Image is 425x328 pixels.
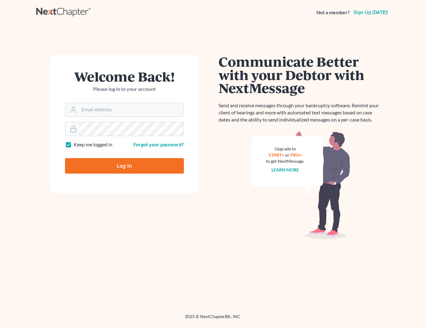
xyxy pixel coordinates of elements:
[79,103,184,117] input: Email Address
[65,70,184,83] h1: Welcome Back!
[219,55,383,95] h1: Communicate Better with your Debtor with NextMessage
[65,158,184,174] input: Log In
[36,313,389,325] div: 2025 © NextChapterBK, INC
[269,152,284,157] a: START+
[251,131,350,239] img: nextmessage_bg-59042aed3d76b12b5cd301f8e5b87938c9018125f34e5fa2b7a6b67550977c72.svg
[65,86,184,93] p: Please log in to your account
[266,146,305,152] div: Upgrade to
[290,152,302,157] a: PRO+
[133,141,184,147] a: Forgot your password?
[266,158,305,164] div: to get NextMessage.
[271,167,299,172] a: Learn more
[219,102,383,123] p: Send and receive messages through your bankruptcy software. Remind your client of hearings and mo...
[316,9,350,16] strong: Not a member?
[74,141,112,148] label: Keep me logged in
[352,10,389,15] a: Sign up [DATE]!
[285,152,289,157] span: or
